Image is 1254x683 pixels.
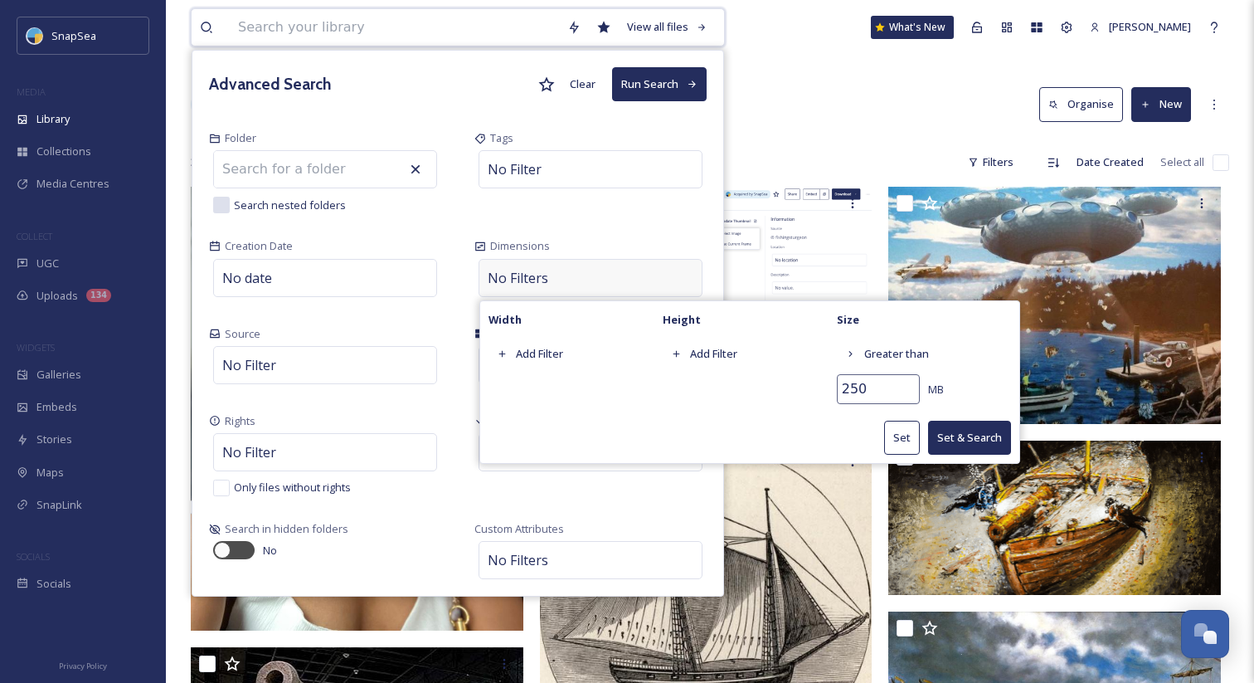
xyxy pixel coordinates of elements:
span: Maps [36,465,64,481]
span: Tags [490,130,513,146]
h3: Advanced Search [209,72,331,96]
button: Clear [561,68,604,100]
span: Galleries [36,367,81,383]
span: UGC [36,256,59,271]
span: Rights [225,413,255,429]
img: test rename.jpg [888,187,1221,424]
button: Organise [1039,87,1123,121]
span: No Filters [488,550,548,570]
button: Set [884,421,920,455]
a: Organise [1039,87,1131,121]
a: Privacy Policy [59,655,107,675]
span: No date [222,268,272,288]
strong: Height [663,312,701,327]
span: Media Centres [36,176,109,192]
span: SnapSea [51,28,96,43]
span: SOCIALS [17,550,50,563]
span: Search in hidden folders [225,521,348,537]
span: Socials [36,576,71,592]
span: Only files without rights [234,480,351,495]
span: Dimensions [490,238,550,254]
span: 3392 file s [191,154,236,170]
span: Select all [1160,154,1204,170]
button: New [1131,87,1191,121]
div: Filters [960,146,1022,178]
span: Search nested folders [234,198,346,213]
span: WIDGETS [17,341,55,354]
span: Embeds [36,399,77,415]
span: SnapLink [36,497,82,513]
a: [PERSON_NAME] [1081,11,1199,43]
span: MB [928,382,944,397]
img: snapsea-logo.png [27,27,43,44]
input: Search for a folder [214,151,396,188]
div: 134 [86,289,111,302]
button: Set & Search [928,421,1011,455]
div: Add Filter [663,338,746,370]
span: No Filter [488,159,542,179]
input: 2 [837,374,920,404]
div: Date Created [1068,146,1152,178]
img: Spitfire-gunboat.png [888,441,1221,595]
span: Uploads [36,288,78,304]
div: Greater than [837,338,937,370]
button: Run Search [612,67,707,101]
span: Collections [36,144,91,159]
strong: Size [837,312,859,327]
div: Add Filter [488,338,571,370]
span: No Filter [222,355,276,375]
span: Folder [225,130,256,146]
span: Library [36,111,70,127]
input: Search your library [230,9,559,46]
img: image0.jpeg [191,187,523,630]
span: MEDIA [17,85,46,98]
span: Privacy Policy [59,661,107,671]
span: Custom Attributes [474,521,564,537]
a: View all files [619,11,716,43]
span: No Filters [488,268,548,288]
span: Stories [36,432,72,447]
button: Open Chat [1181,610,1229,658]
span: [PERSON_NAME] [1109,19,1191,34]
strong: Width [488,312,522,327]
span: Creation Date [225,238,293,254]
span: No Filter [222,442,276,462]
a: What's New [871,16,954,39]
span: COLLECT [17,230,52,242]
span: No [263,543,277,559]
span: Source [225,326,260,342]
